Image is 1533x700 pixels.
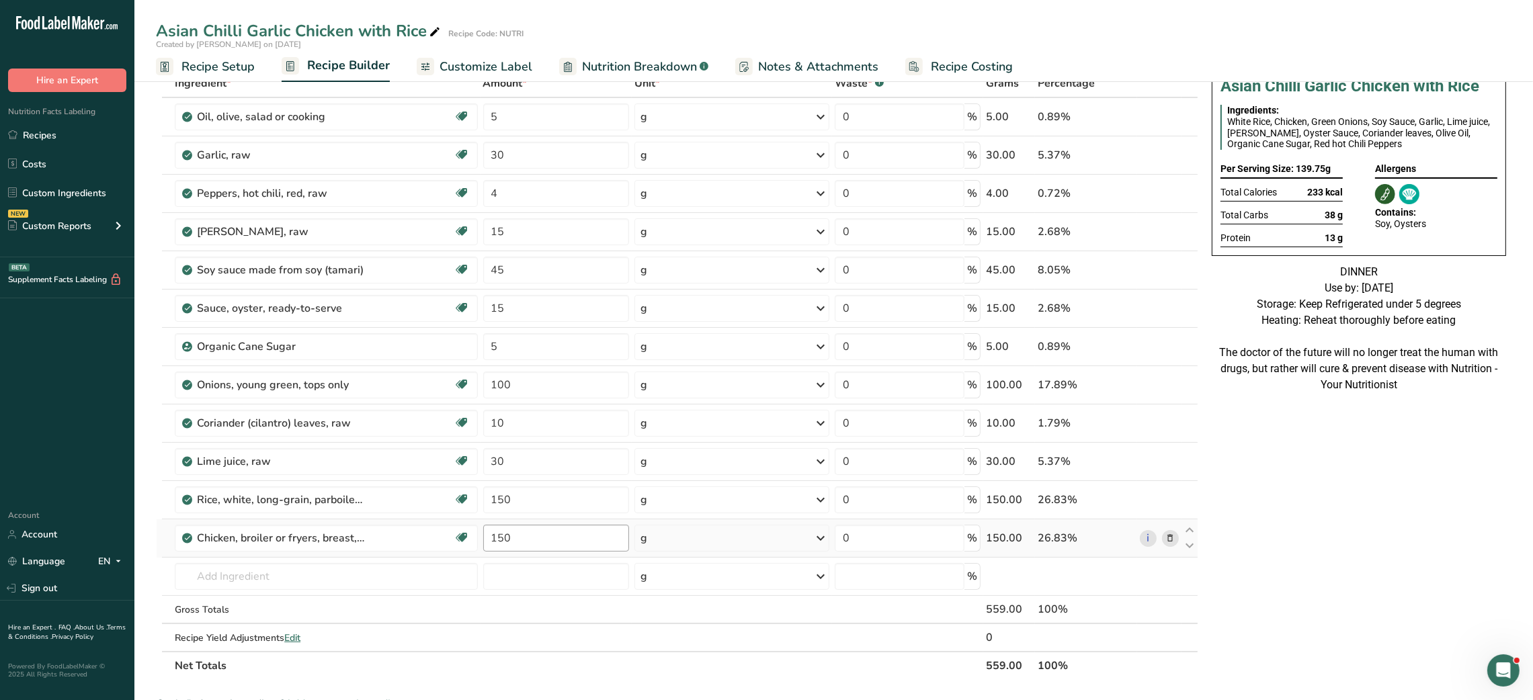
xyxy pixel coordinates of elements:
span: Grams [986,75,1019,91]
div: 1.79% [1038,415,1134,431]
div: g [640,262,647,278]
div: Garlic, raw [197,147,365,163]
div: 150.00 [986,492,1032,508]
img: Soy [1375,184,1395,204]
div: Gross Totals [175,603,477,617]
img: Oysters [1399,184,1419,204]
a: About Us . [75,623,107,632]
div: g [640,300,647,316]
div: 0 [986,629,1032,646]
span: Protein [1220,232,1251,244]
div: Recipe Yield Adjustments [175,631,477,645]
div: Onions, young green, tops only [197,377,365,393]
div: 15.00 [986,224,1032,240]
th: 559.00 [983,651,1035,679]
div: 559.00 [986,601,1032,617]
span: Edit [284,631,300,644]
div: [PERSON_NAME], raw [197,224,365,240]
div: 5.00 [986,109,1032,125]
span: Contains: [1375,207,1416,218]
div: 100.00 [986,377,1032,393]
div: EN [98,554,126,570]
div: g [640,530,647,546]
a: Customize Label [417,52,532,82]
a: Recipe Setup [156,52,255,82]
div: Ingredients: [1227,105,1492,116]
div: NEW [8,210,28,218]
iframe: Intercom live chat [1487,654,1520,687]
div: 5.37% [1038,147,1134,163]
div: g [640,224,647,240]
a: FAQ . [58,623,75,632]
div: Recipe Code: NUTRI [448,28,524,40]
div: 2.68% [1038,224,1134,240]
div: Custom Reports [8,219,91,233]
span: Created by [PERSON_NAME] on [DATE] [156,39,301,50]
div: 5.00 [986,339,1032,355]
div: 150.00 [986,530,1032,546]
a: i [1140,530,1157,547]
span: 38 g [1325,210,1343,221]
div: Coriander (cilantro) leaves, raw [197,415,365,431]
div: 100% [1038,601,1134,617]
span: Nutrition Breakdown [582,58,697,76]
div: 30.00 [986,147,1032,163]
a: Hire an Expert . [8,623,56,632]
div: Rice, white, long-grain, parboiled, enriched, dry [197,492,365,508]
div: 45.00 [986,262,1032,278]
span: Ingredient [175,75,231,91]
span: White Rice, Chicken, Green Onions, Soy Sauce, Garlic, Lime juice, [PERSON_NAME], Oyster Sauce, Co... [1227,116,1490,150]
span: 13 g [1325,232,1343,244]
a: Nutrition Breakdown [559,52,708,82]
div: g [640,185,647,202]
div: Asian Chilli Garlic Chicken with Rice [156,19,443,43]
span: Recipe Setup [181,58,255,76]
div: Peppers, hot chili, red, raw [197,185,365,202]
h1: Asian Chilli Garlic Chicken with Rice [1220,78,1497,94]
div: 17.89% [1038,377,1134,393]
input: Add Ingredient [175,563,477,590]
span: Recipe Builder [307,56,390,75]
div: DINNER Use by: [DATE] Storage: Keep Refrigerated under 5 degrees Heating: Reheat thoroughly befor... [1212,264,1506,393]
div: g [640,492,647,508]
span: Customize Label [440,58,532,76]
a: Terms & Conditions . [8,623,126,642]
div: 5.37% [1038,453,1134,470]
div: Soy, Oysters [1375,218,1497,230]
div: 0.89% [1038,109,1134,125]
div: Organic Cane Sugar [197,339,365,355]
span: Notes & Attachments [758,58,878,76]
span: Total Carbs [1220,210,1268,221]
div: 10.00 [986,415,1032,431]
div: 4.00 [986,185,1032,202]
div: 30.00 [986,453,1032,470]
div: Oil, olive, salad or cooking [197,109,365,125]
a: Language [8,550,65,573]
a: Privacy Policy [52,632,93,642]
div: BETA [9,263,30,271]
div: Per Serving Size: 139.75g [1220,161,1343,179]
th: Net Totals [172,651,983,679]
span: Percentage [1038,75,1095,91]
span: Amount [483,75,528,91]
span: 233 kcal [1307,187,1343,198]
div: g [640,453,647,470]
div: Chicken, broiler or fryers, breast, skinless, boneless, meat only, raw [197,530,365,546]
th: 100% [1035,651,1137,679]
div: g [640,415,647,431]
div: 15.00 [986,300,1032,316]
a: Notes & Attachments [735,52,878,82]
div: 0.89% [1038,339,1134,355]
div: g [640,568,647,584]
div: g [640,147,647,163]
span: Total Calories [1220,187,1277,198]
a: Recipe Builder [282,50,390,83]
div: g [640,339,647,355]
div: g [640,377,647,393]
div: Soy sauce made from soy (tamari) [197,262,365,278]
a: Recipe Costing [905,52,1013,82]
div: Allergens [1375,161,1497,179]
div: 8.05% [1038,262,1134,278]
div: 2.68% [1038,300,1134,316]
span: Recipe Costing [931,58,1013,76]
